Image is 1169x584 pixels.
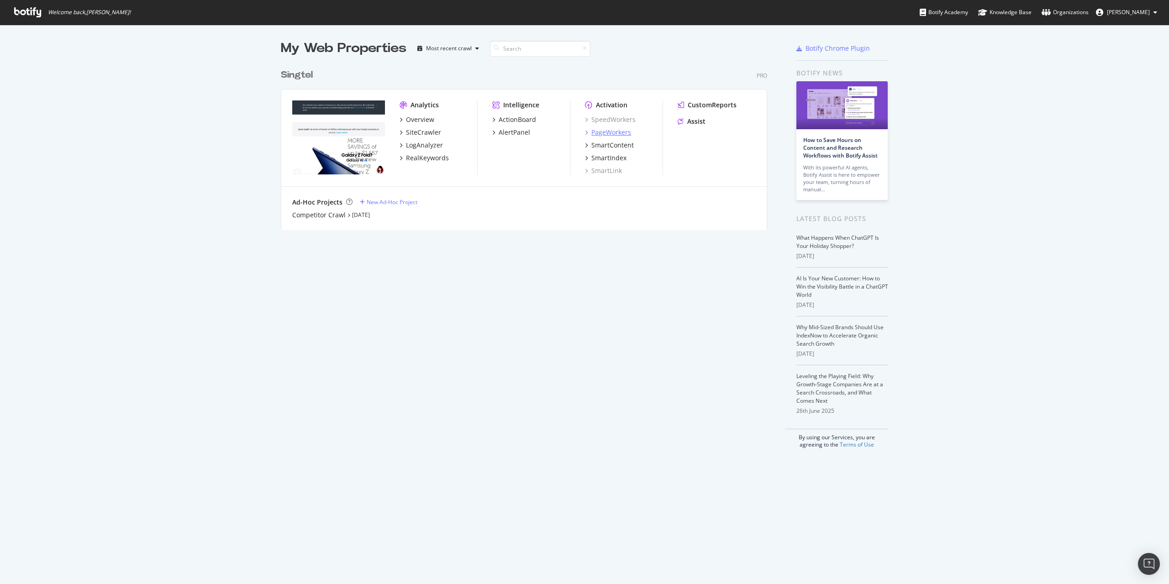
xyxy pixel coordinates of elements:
div: [DATE] [796,350,888,358]
div: SmartIndex [591,153,627,163]
a: Leveling the Playing Field: Why Growth-Stage Companies Are at a Search Crossroads, and What Comes... [796,372,883,405]
div: New Ad-Hoc Project [367,198,417,206]
a: Singtel [281,68,316,82]
a: Overview [400,115,434,124]
div: Analytics [411,100,439,110]
a: SpeedWorkers [585,115,636,124]
a: LogAnalyzer [400,141,443,150]
div: [DATE] [796,301,888,309]
a: RealKeywords [400,153,449,163]
div: Botify Academy [920,8,968,17]
div: Latest Blog Posts [796,214,888,224]
input: Search [490,41,590,57]
div: With its powerful AI agents, Botify Assist is here to empower your team, turning hours of manual… [803,164,881,193]
div: Overview [406,115,434,124]
a: What Happens When ChatGPT Is Your Holiday Shopper? [796,234,879,250]
span: Welcome back, [PERSON_NAME] ! [48,9,131,16]
div: Organizations [1042,8,1089,17]
a: SmartContent [585,141,634,150]
div: Singtel [281,68,313,82]
a: AI Is Your New Customer: How to Win the Visibility Battle in a ChatGPT World [796,274,888,299]
div: Knowledge Base [978,8,1032,17]
button: [PERSON_NAME] [1089,5,1164,20]
div: Botify Chrome Plugin [806,44,870,53]
a: PageWorkers [585,128,631,137]
div: Assist [687,117,706,126]
div: PageWorkers [591,128,631,137]
div: Intelligence [503,100,539,110]
div: [DATE] [796,252,888,260]
a: Terms of Use [840,441,874,448]
div: Most recent crawl [426,46,472,51]
a: CustomReports [678,100,737,110]
a: [DATE] [352,211,370,219]
a: Competitor Crawl [292,210,346,220]
div: My Web Properties [281,39,406,58]
div: RealKeywords [406,153,449,163]
a: How to Save Hours on Content and Research Workflows with Botify Assist [803,136,878,159]
div: LogAnalyzer [406,141,443,150]
div: Pro [757,72,767,79]
a: AlertPanel [492,128,530,137]
div: By using our Services, you are agreeing to the [785,429,888,448]
div: SmartContent [591,141,634,150]
button: Most recent crawl [414,41,483,56]
div: 26th June 2025 [796,407,888,415]
a: ActionBoard [492,115,536,124]
div: Activation [596,100,627,110]
a: SiteCrawler [400,128,441,137]
a: New Ad-Hoc Project [360,198,417,206]
div: Ad-Hoc Projects [292,198,342,207]
a: Why Mid-Sized Brands Should Use IndexNow to Accelerate Organic Search Growth [796,323,884,347]
div: SiteCrawler [406,128,441,137]
a: SmartIndex [585,153,627,163]
a: Botify Chrome Plugin [796,44,870,53]
span: Annie Koh [1107,8,1150,16]
a: SmartLink [585,166,622,175]
div: AlertPanel [499,128,530,137]
div: Botify news [796,68,888,78]
div: CustomReports [688,100,737,110]
img: singtel.com [292,100,385,174]
img: How to Save Hours on Content and Research Workflows with Botify Assist [796,81,888,129]
div: grid [281,58,774,230]
div: Open Intercom Messenger [1138,553,1160,575]
a: Assist [678,117,706,126]
div: ActionBoard [499,115,536,124]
